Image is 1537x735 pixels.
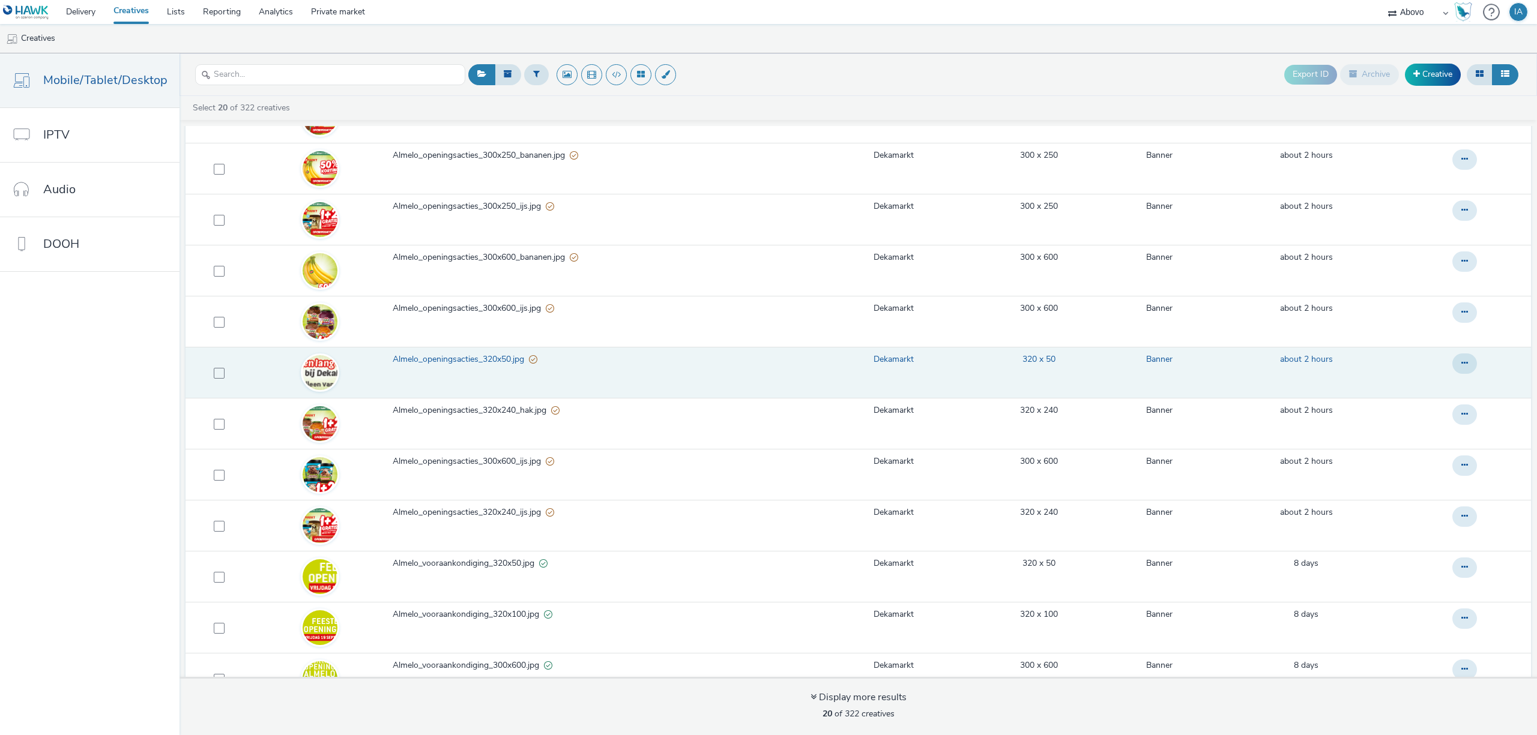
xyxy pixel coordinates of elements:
strong: 20 [218,102,228,113]
a: 300 x 600 [1020,659,1058,671]
a: 300 x 600 [1020,251,1058,263]
img: 518f9844-07d8-4994-8783-6cd71d3d8ca6.jpg [303,355,337,390]
a: 320 x 50 [1022,353,1055,365]
span: Almelo_openingsacties_300x600_ijs.jpg [393,302,546,314]
a: Banner [1146,659,1173,671]
div: IA [1514,3,1523,21]
a: 17 September 2025, 16:31 [1280,149,1333,161]
button: Grid [1467,64,1493,85]
a: Almelo_openingsacties_320x240_hak.jpgPartially valid [393,404,818,422]
a: Almelo_openingsacties_300x600_bananen.jpgPartially valid [393,251,818,269]
div: Partially valid [546,455,554,468]
div: Partially valid [529,353,537,366]
div: 9 September 2025, 15:15 [1294,659,1318,671]
a: 17 September 2025, 16:31 [1280,455,1333,467]
div: Partially valid [570,149,578,162]
a: Dekamarkt [874,659,914,671]
span: Almelo_vooraankondiging_320x50.jpg [393,557,539,569]
img: mobile [6,33,18,45]
a: Almelo_vooraankondiging_300x600.jpgValid [393,659,818,677]
strong: 20 [823,708,832,719]
div: 17 September 2025, 16:31 [1280,353,1333,365]
a: 320 x 240 [1020,404,1058,416]
a: 300 x 600 [1020,455,1058,467]
span: about 2 hours [1280,149,1333,161]
span: about 2 hours [1280,302,1333,314]
span: Almelo_openingsacties_300x600_ijs.jpg [393,455,546,467]
span: about 2 hours [1280,200,1333,212]
span: Almelo_vooraankondiging_300x600.jpg [393,659,544,671]
img: 3f4174a9-9e5e-4d2c-9e18-151059dbdc3c.jpg [303,236,337,305]
div: Partially valid [546,506,554,519]
span: Almelo_openingsacties_320x240_hak.jpg [393,404,551,416]
a: 300 x 600 [1020,302,1058,314]
img: undefined Logo [3,5,49,20]
span: DOOH [43,235,79,253]
button: Export ID [1284,65,1337,84]
span: IPTV [43,126,70,143]
button: Archive [1340,64,1399,85]
span: about 2 hours [1280,506,1333,518]
a: Dekamarkt [874,251,914,263]
img: 488cd93a-ea0a-4329-8142-3785485ee163.jpg [303,559,337,594]
img: 679c44a3-8014-450c-bd59-8f0e874a6415.jpg [303,287,337,356]
a: Dekamarkt [874,557,914,569]
div: Partially valid [570,251,578,264]
a: Almelo_openingsacties_320x240_ijs.jpgPartially valid [393,506,818,524]
div: Display more results [811,691,907,704]
a: Almelo_vooraankondiging_320x50.jpgValid [393,557,818,575]
a: Dekamarkt [874,302,914,314]
a: 17 September 2025, 16:31 [1280,302,1333,314]
a: Dekamarkt [874,404,914,416]
a: Almelo_openingsacties_300x250_ijs.jpgPartially valid [393,200,818,218]
span: about 2 hours [1280,251,1333,263]
a: Banner [1146,302,1173,314]
img: 7e15d4e7-192b-448d-b479-9649c4922fac.jpg [303,406,337,441]
img: Hawk Academy [1454,2,1472,22]
span: Almelo_openingsacties_320x50.jpg [393,353,529,365]
a: 17 September 2025, 16:31 [1280,506,1333,518]
a: 300 x 250 [1020,149,1058,161]
div: Partially valid [551,404,560,417]
a: Banner [1146,557,1173,569]
img: 6f14e9cd-1637-4747-af10-0791163c8c78.jpg [303,440,337,509]
img: 2779767b-824c-4128-ab57-935bb4ca0da1.jpg [303,508,337,543]
a: Dekamarkt [874,353,914,365]
a: Almelo_vooraankondiging_320x100.jpgValid [393,608,818,626]
a: 17 September 2025, 16:31 [1280,251,1333,263]
span: Almelo_openingsacties_300x600_bananen.jpg [393,251,570,263]
span: Mobile/Tablet/Desktop [43,71,168,89]
span: about 2 hours [1280,404,1333,416]
span: Audio [43,181,76,198]
div: Partially valid [546,302,554,315]
a: Dekamarkt [874,455,914,467]
a: Almelo_openingsacties_300x600_ijs.jpgPartially valid [393,302,818,320]
a: 17 September 2025, 16:31 [1280,404,1333,416]
span: Almelo_openingsacties_320x240_ijs.jpg [393,506,546,518]
a: 17 September 2025, 16:31 [1280,200,1333,212]
a: Banner [1146,353,1173,365]
a: 9 September 2025, 15:15 [1294,557,1318,569]
a: 300 x 250 [1020,200,1058,212]
span: Almelo_openingsacties_300x250_bananen.jpg [393,149,570,161]
div: Valid [539,557,548,570]
a: Banner [1146,200,1173,212]
a: Almelo_openingsacties_300x250_bananen.jpgPartially valid [393,149,818,167]
span: about 2 hours [1280,455,1333,467]
img: 1401ccb0-9b11-4bb9-87a8-ea453fe609b7.jpg [303,610,337,645]
span: 8 days [1294,608,1318,620]
div: 9 September 2025, 15:15 [1294,608,1318,620]
a: Banner [1146,149,1173,161]
a: Dekamarkt [874,608,914,620]
span: Almelo_openingsacties_300x250_ijs.jpg [393,200,546,212]
img: f9c47917-d2bc-4426-85f4-c5e07ab9f740.jpg [303,202,337,237]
